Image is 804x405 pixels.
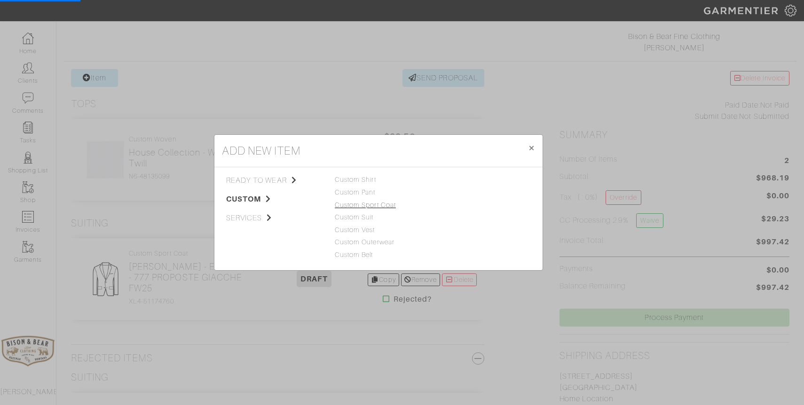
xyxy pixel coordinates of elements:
[335,226,375,234] a: Custom Vest
[528,141,535,154] span: ×
[335,251,373,258] a: Custom Belt
[335,201,396,209] a: Custom Sport Coat
[226,194,321,205] span: custom
[335,188,376,196] a: Custom Pant
[335,176,376,183] a: Custom Shirt
[335,238,394,246] a: Custom Outerwear
[226,212,321,224] span: services
[222,142,300,159] h4: add new item
[335,213,374,221] a: Custom Suit
[226,175,321,186] span: ready to wear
